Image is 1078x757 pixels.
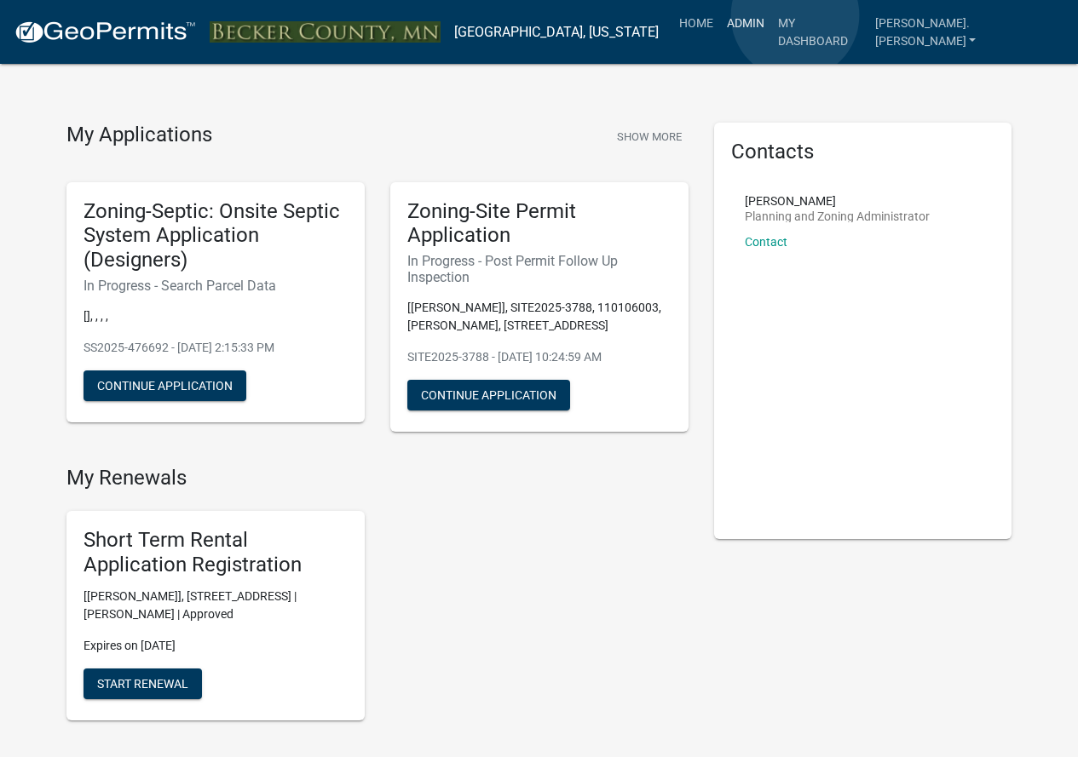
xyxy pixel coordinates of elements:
[84,528,348,577] h5: Short Term Rental Application Registration
[731,140,995,164] h5: Contacts
[84,307,348,325] p: [], , , ,
[84,668,202,699] button: Start Renewal
[672,7,720,39] a: Home
[84,199,348,272] h5: Zoning-Septic: Onsite Septic System Application (Designers)
[97,676,188,690] span: Start Renewal
[210,21,441,43] img: Becker County, Minnesota
[84,278,348,294] h6: In Progress - Search Parcel Data
[66,466,689,733] wm-registration-list-section: My Renewals
[84,370,246,401] button: Continue Application
[66,123,212,148] h4: My Applications
[407,380,570,410] button: Continue Application
[66,466,689,490] h4: My Renewals
[84,637,348,655] p: Expires on [DATE]
[745,235,787,249] a: Contact
[84,339,348,357] p: SS2025-476692 - [DATE] 2:15:33 PM
[407,299,672,335] p: [[PERSON_NAME]], SITE2025-3788, 110106003, [PERSON_NAME], [STREET_ADDRESS]
[771,7,868,57] a: My Dashboard
[84,588,348,623] p: [[PERSON_NAME]], [STREET_ADDRESS] | [PERSON_NAME] | Approved
[407,199,672,249] h5: Zoning-Site Permit Application
[745,210,930,222] p: Planning and Zoning Administrator
[407,348,672,366] p: SITE2025-3788 - [DATE] 10:24:59 AM
[407,253,672,285] h6: In Progress - Post Permit Follow Up Inspection
[868,7,1064,57] a: [PERSON_NAME].[PERSON_NAME]
[745,195,930,207] p: [PERSON_NAME]
[610,123,689,151] button: Show More
[720,7,771,39] a: Admin
[454,18,659,47] a: [GEOGRAPHIC_DATA], [US_STATE]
